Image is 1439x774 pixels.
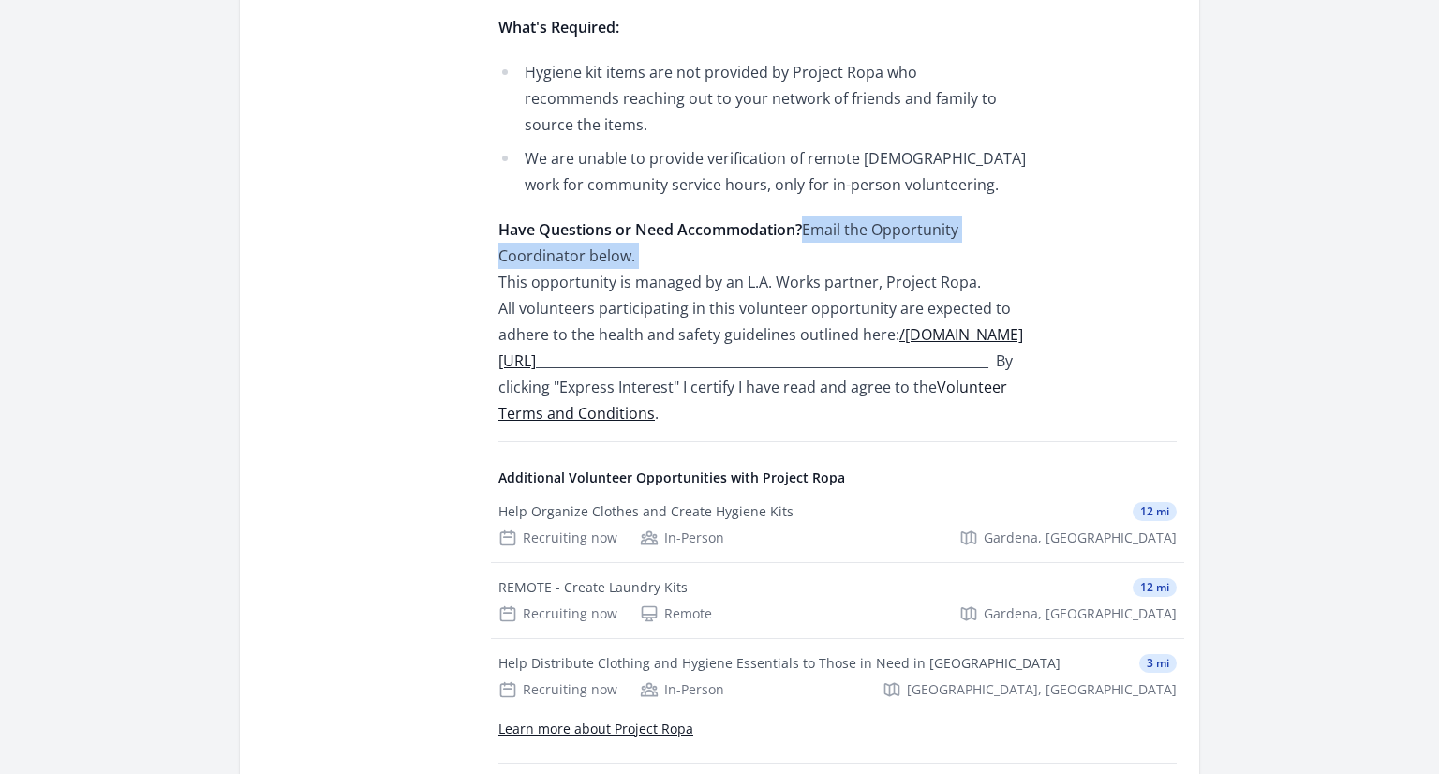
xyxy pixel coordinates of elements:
[640,604,712,623] div: Remote
[498,145,1046,198] li: We are unable to provide verification of remote [DEMOGRAPHIC_DATA] work for community service hou...
[1139,654,1177,673] span: 3 mi
[498,720,693,737] a: Learn more about Project Ropa
[498,578,688,597] div: REMOTE - Create Laundry Kits
[498,654,1061,673] div: Help Distribute Clothing and Hygiene Essentials to Those in Need in [GEOGRAPHIC_DATA]
[498,604,617,623] div: Recruiting now
[498,469,1177,487] h4: Additional Volunteer Opportunities with Project Ropa
[498,528,617,547] div: Recruiting now
[498,219,802,240] strong: Have Questions or Need Accommodation?
[640,680,724,699] div: In-Person
[491,487,1184,562] a: Help Organize Clothes and Create Hygiene Kits 12 mi Recruiting now In-Person Gardena, [GEOGRAPHIC...
[491,639,1184,714] a: Help Distribute Clothing and Hygiene Essentials to Those in Need in [GEOGRAPHIC_DATA] 3 mi Recrui...
[498,680,617,699] div: Recruiting now
[984,604,1177,623] span: Gardena, [GEOGRAPHIC_DATA]
[498,59,1046,138] li: Hygiene kit items are not provided by Project Ropa who recommends reaching out to your network of...
[498,17,619,37] strong: What's Required:
[907,680,1177,699] span: [GEOGRAPHIC_DATA], [GEOGRAPHIC_DATA]
[491,563,1184,638] a: REMOTE - Create Laundry Kits 12 mi Recruiting now Remote Gardena, [GEOGRAPHIC_DATA]
[1133,578,1177,597] span: 12 mi
[984,528,1177,547] span: Gardena, [GEOGRAPHIC_DATA]
[1133,502,1177,521] span: 12 mi
[640,528,724,547] div: In-Person
[498,502,794,521] div: Help Organize Clothes and Create Hygiene Kits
